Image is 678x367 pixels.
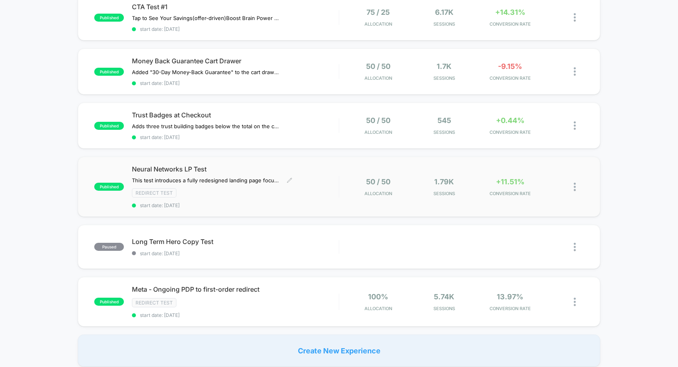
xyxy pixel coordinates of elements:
[132,15,281,21] span: Tap to See Your Savings(offer-driven)Boost Brain Power Without the Crash(benefit-oriented)Start Y...
[132,26,338,32] span: start date: [DATE]
[132,202,338,208] span: start date: [DATE]
[132,123,281,129] span: Adds three trust building badges below the total on the checkout page.Isolated to exclude /first-...
[132,134,338,140] span: start date: [DATE]
[574,67,576,76] img: close
[437,62,451,71] span: 1.7k
[434,292,454,301] span: 5.74k
[413,306,475,311] span: Sessions
[94,68,124,76] span: published
[437,116,451,125] span: 545
[132,57,338,65] span: Money Back Guarantee Cart Drawer
[366,177,391,186] span: 50 / 50
[479,129,541,135] span: CONVERSION RATE
[479,306,541,311] span: CONVERSION RATE
[496,177,524,186] span: +11.51%
[132,238,338,246] span: Long Term Hero Copy Test
[132,69,281,75] span: Added "30-Day Money-Back Guarantee" to the cart drawer below checkout CTAs
[434,177,454,186] span: 1.79k
[574,121,576,130] img: close
[364,306,392,311] span: Allocation
[413,191,475,196] span: Sessions
[366,8,390,16] span: 75 / 25
[366,62,391,71] span: 50 / 50
[132,111,338,119] span: Trust Badges at Checkout
[413,21,475,27] span: Sessions
[435,8,453,16] span: 6.17k
[132,3,338,11] span: CTA Test #1
[78,335,600,367] div: Create New Experience
[94,243,124,251] span: paused
[364,75,392,81] span: Allocation
[479,75,541,81] span: CONVERSION RATE
[495,8,525,16] span: +14.31%
[132,188,176,198] span: Redirect Test
[132,312,338,318] span: start date: [DATE]
[364,21,392,27] span: Allocation
[94,14,124,22] span: published
[364,191,392,196] span: Allocation
[132,80,338,86] span: start date: [DATE]
[94,183,124,191] span: published
[413,75,475,81] span: Sessions
[479,191,541,196] span: CONVERSION RATE
[574,243,576,251] img: close
[413,129,475,135] span: Sessions
[366,116,391,125] span: 50 / 50
[496,116,524,125] span: +0.44%
[368,292,388,301] span: 100%
[574,298,576,306] img: close
[132,285,338,293] span: Meta - Ongoing PDP to first-order redirect
[94,122,124,130] span: published
[479,21,541,27] span: CONVERSION RATE
[364,129,392,135] span: Allocation
[132,298,176,307] span: Redirect Test
[498,62,522,71] span: -9.15%
[132,165,338,173] span: Neural Networks LP Test
[574,13,576,22] img: close
[497,292,523,301] span: 13.97%
[132,250,338,256] span: start date: [DATE]
[94,298,124,306] span: published
[574,183,576,191] img: close
[132,177,281,183] span: This test introduces a fully redesigned landing page focused on scientific statistics and data-ba...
